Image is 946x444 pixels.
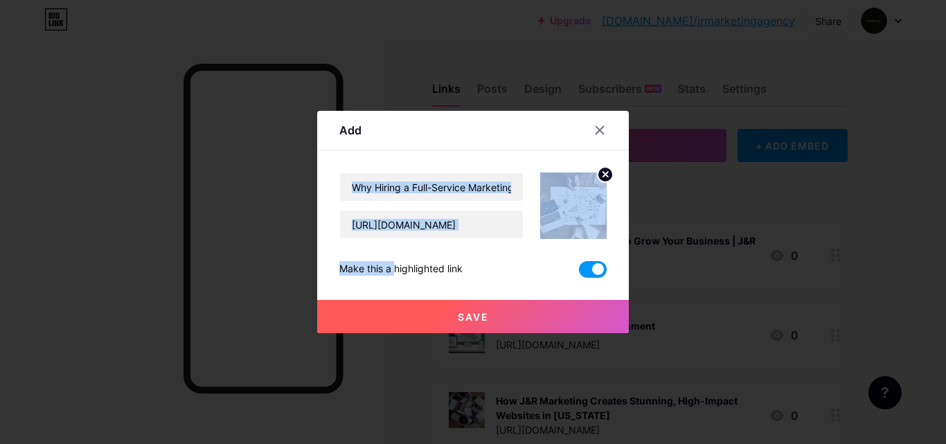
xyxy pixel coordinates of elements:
[340,173,523,201] input: Title
[339,261,463,278] div: Make this a highlighted link
[339,122,362,139] div: Add
[340,211,523,238] input: URL
[317,300,629,333] button: Save
[540,172,607,239] img: link_thumbnail
[458,311,489,323] span: Save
